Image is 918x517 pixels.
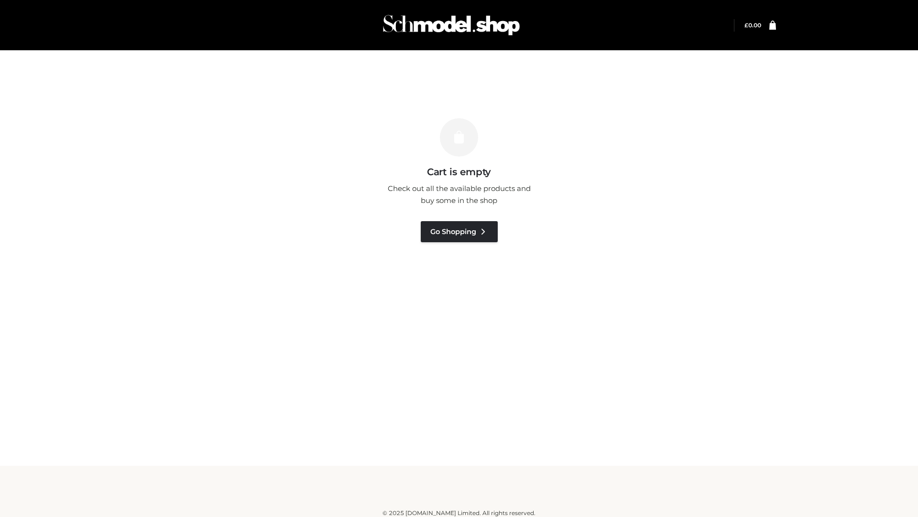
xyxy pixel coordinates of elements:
[380,6,523,44] img: Schmodel Admin 964
[382,182,535,207] p: Check out all the available products and buy some in the shop
[164,166,754,178] h3: Cart is empty
[744,22,761,29] bdi: 0.00
[744,22,748,29] span: £
[744,22,761,29] a: £0.00
[421,221,498,242] a: Go Shopping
